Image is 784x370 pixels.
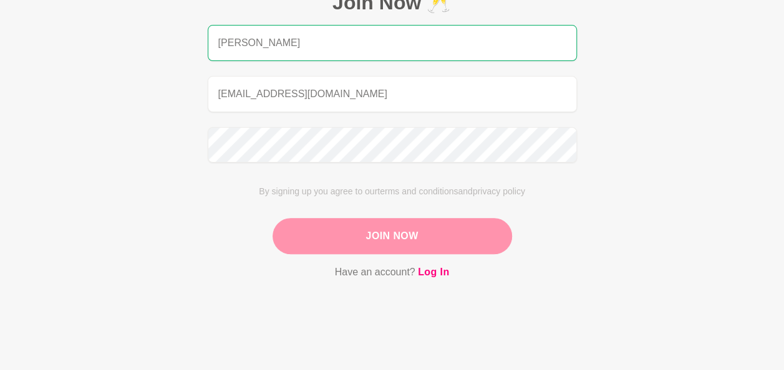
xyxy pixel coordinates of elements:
input: Email address [208,76,577,112]
input: Name [208,25,577,61]
p: Have an account? [208,264,577,280]
span: privacy policy [473,186,525,196]
p: By signing up you agree to our and [208,185,577,198]
button: Join Now [273,218,512,254]
a: Log In [418,264,449,280]
span: terms and conditions [377,186,458,196]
